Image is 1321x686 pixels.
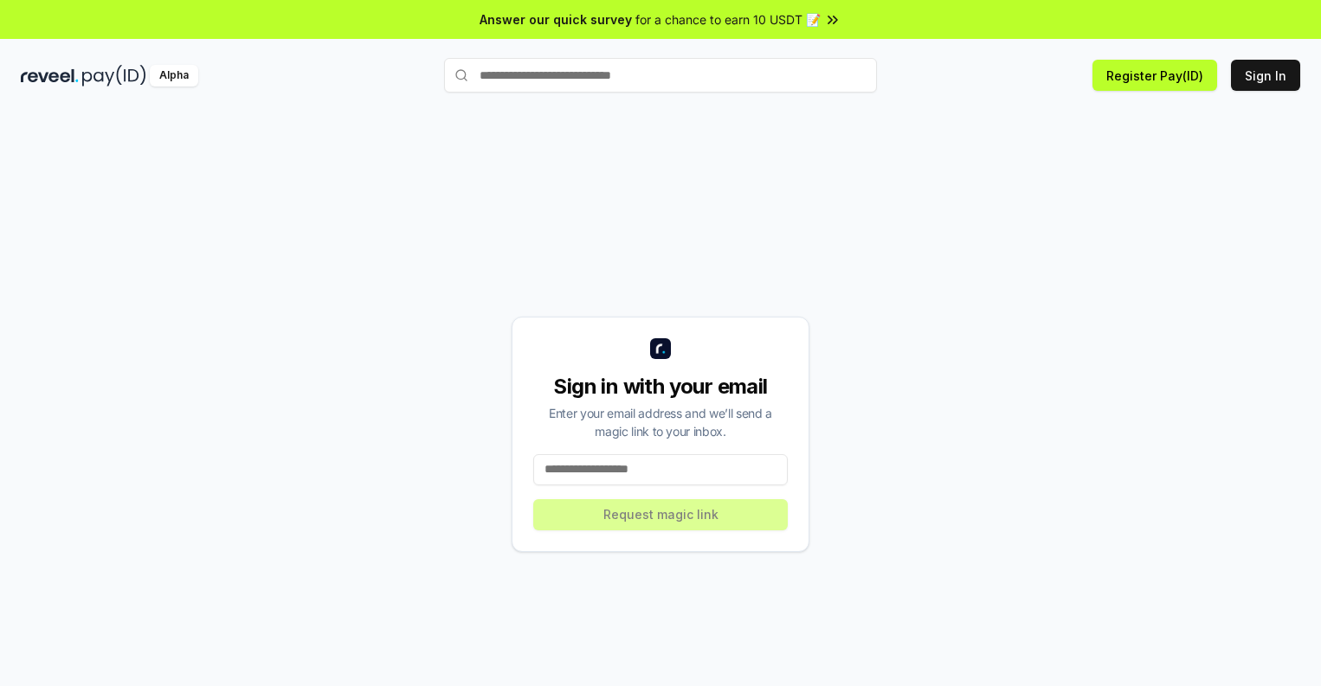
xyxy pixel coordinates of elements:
img: logo_small [650,338,671,359]
img: pay_id [82,65,146,87]
button: Register Pay(ID) [1092,60,1217,91]
button: Sign In [1231,60,1300,91]
img: reveel_dark [21,65,79,87]
span: Answer our quick survey [480,10,632,29]
div: Sign in with your email [533,373,788,401]
div: Enter your email address and we’ll send a magic link to your inbox. [533,404,788,440]
span: for a chance to earn 10 USDT 📝 [635,10,821,29]
div: Alpha [150,65,198,87]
